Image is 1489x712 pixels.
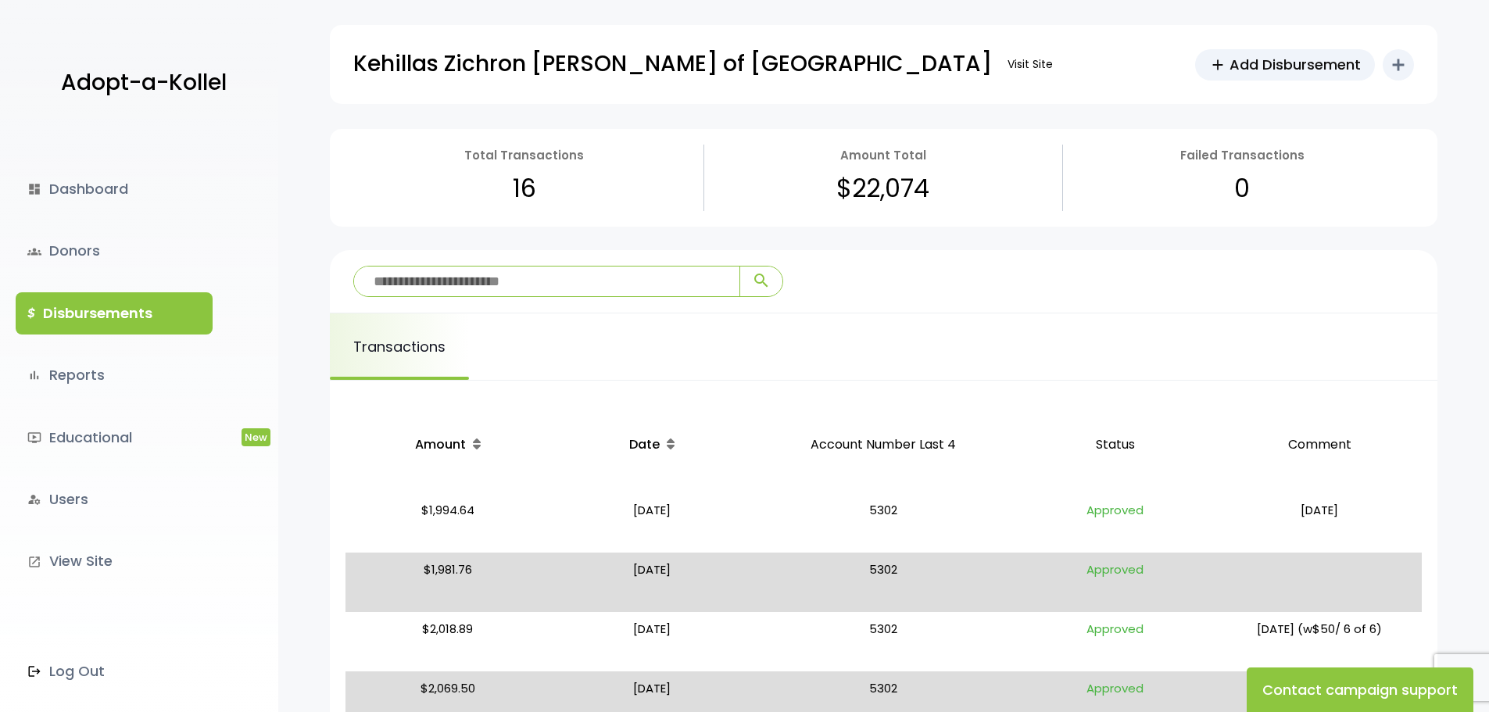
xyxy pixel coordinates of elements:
i: dashboard [27,182,41,196]
a: addAdd Disbursement [1195,49,1375,81]
i: add [1389,55,1408,74]
p: [DATE] [557,618,749,665]
p: Approved [1019,499,1212,546]
span: groups [27,245,41,259]
p: 0 [1234,166,1250,211]
i: bar_chart [27,368,41,382]
p: $1,994.64 [352,499,544,546]
button: search [739,267,782,296]
p: [DATE] [557,499,749,546]
i: launch [27,555,41,569]
p: Kehillas Zichron [PERSON_NAME] of [GEOGRAPHIC_DATA] [353,45,992,84]
p: [DATE] [557,559,749,606]
p: Approved [1019,618,1212,665]
p: Account Number Last 4 [761,418,1007,472]
button: add [1383,49,1414,81]
a: Log Out [16,650,213,692]
p: 5302 [761,499,1007,546]
p: Comment [1223,418,1416,472]
p: 16 [513,166,536,211]
a: manage_accountsUsers [16,478,213,521]
p: 5302 [761,559,1007,606]
a: ondemand_videoEducationalNew [16,417,213,459]
span: search [752,271,771,290]
a: Adopt-a-Kollel [53,45,227,121]
span: Amount [415,435,466,453]
p: Amount Total [840,145,926,166]
p: 5302 [761,618,1007,665]
p: $1,981.76 [352,559,544,606]
span: Date [629,435,660,453]
a: dashboardDashboard [16,168,213,210]
a: Visit Site [1000,49,1061,80]
i: $ [27,302,35,325]
span: add [1209,56,1226,73]
i: manage_accounts [27,492,41,506]
p: [DATE] [1223,499,1416,546]
p: Total Transactions [464,145,584,166]
p: Approved [1019,559,1212,606]
p: Adopt-a-Kollel [61,63,227,102]
a: $Disbursements [16,292,213,335]
p: Status [1019,418,1212,472]
a: bar_chartReports [16,354,213,396]
span: Add Disbursement [1229,54,1361,75]
p: Failed Transactions [1180,145,1305,166]
span: New [242,428,270,446]
a: groupsDonors [16,230,213,272]
button: Contact campaign support [1247,667,1473,712]
i: ondemand_video [27,431,41,445]
p: [DATE] (w$50/ 6 of 6) [1223,618,1416,665]
p: $22,074 [836,166,929,211]
p: $2,018.89 [352,618,544,665]
a: launchView Site [16,540,213,582]
a: Transactions [330,313,469,380]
